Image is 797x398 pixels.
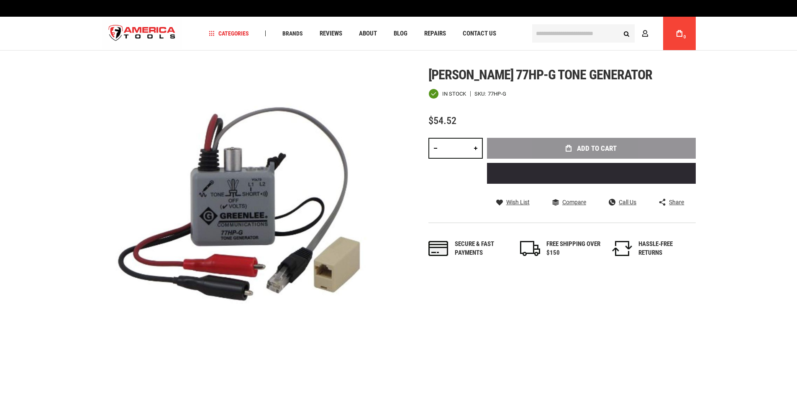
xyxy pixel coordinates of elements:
[428,115,456,127] span: $54.52
[455,240,509,258] div: Secure & fast payments
[619,199,636,205] span: Call Us
[506,199,530,205] span: Wish List
[463,30,496,37] span: Contact Us
[669,199,684,205] span: Share
[520,241,540,256] img: shipping
[546,240,601,258] div: FREE SHIPPING OVER $150
[102,18,183,49] img: America Tools
[562,199,586,205] span: Compare
[442,91,466,96] span: In stock
[428,241,448,256] img: payments
[459,28,500,39] a: Contact Us
[205,28,253,39] a: Categories
[424,30,446,37] span: Repairs
[102,18,183,49] a: store logo
[320,30,342,37] span: Reviews
[316,28,346,39] a: Reviews
[684,35,686,39] span: 0
[671,17,687,50] a: 0
[619,25,635,41] button: Search
[394,30,407,37] span: Blog
[355,28,381,39] a: About
[474,91,488,96] strong: SKU
[428,67,652,83] span: [PERSON_NAME] 77hp-g tone generator
[209,30,249,36] span: Categories
[638,240,693,258] div: HASSLE-FREE RETURNS
[496,198,530,206] a: Wish List
[612,241,632,256] img: returns
[390,28,411,39] a: Blog
[488,91,506,96] div: 77HP-G
[359,30,377,37] span: About
[102,67,399,364] img: main product photo
[609,198,636,206] a: Call Us
[420,28,450,39] a: Repairs
[279,28,307,39] a: Brands
[552,198,586,206] a: Compare
[282,30,303,36] span: Brands
[428,89,466,99] div: Availability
